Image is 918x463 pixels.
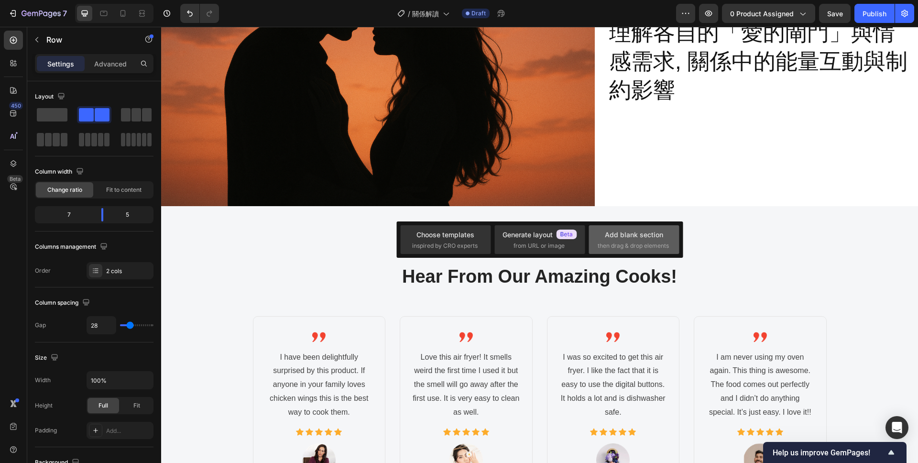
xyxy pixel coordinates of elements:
span: 關係解讀 [412,9,439,19]
div: Publish [863,9,886,19]
div: Column spacing [35,297,92,309]
div: Add blank section [605,230,663,240]
img: Alt Image [288,417,322,450]
span: 0 product assigned [730,9,794,19]
img: Alt Image [151,305,164,315]
iframe: Design area [161,27,918,463]
p: Customer reviews [8,215,749,229]
div: 7 [37,208,94,221]
div: Layout [35,90,67,103]
span: Draft [471,9,486,18]
img: Alt Image [435,417,469,450]
div: Width [35,376,51,385]
img: Alt Image [592,305,606,315]
span: Change ratio [47,186,82,194]
p: Settings [47,59,74,69]
span: inspired by CRO experts [412,242,478,250]
img: Alt Image [445,305,459,315]
img: Alt Image [298,305,312,315]
p: Hear From Our Amazing Cooks! [8,238,749,262]
p: Row [46,34,128,45]
div: Generate layout [503,230,577,240]
div: Height [35,401,53,410]
div: Order [35,266,51,275]
div: Padding [35,426,57,435]
img: Alt Image [141,417,175,450]
div: Open Intercom Messenger [885,416,908,439]
span: / [408,9,410,19]
button: 7 [4,4,71,23]
div: 450 [9,102,23,110]
p: I was so excited to get this air fryer. I like the fact that it is easy to use the digital button... [399,324,506,393]
span: Fit to content [106,186,142,194]
div: Beta [7,175,23,183]
div: Undo/Redo [180,4,219,23]
span: Fit [133,401,140,410]
div: Gap [35,321,46,330]
div: Choose templates [416,230,474,240]
input: Auto [87,317,116,334]
div: Columns management [35,241,109,254]
div: 2 cols [106,267,151,276]
p: I have been delightfully surprised by this product. If anyone in your family loves chicken wings ... [105,324,212,393]
span: Save [827,10,843,18]
p: 7 [63,8,67,19]
div: Add... [106,427,151,435]
button: Show survey - Help us improve GemPages! [773,447,897,458]
p: I am never using my oven again. This thing is awesome. The food comes out perfectly and I didn’t ... [546,324,653,393]
span: from URL or image [514,242,565,250]
p: Advanced [94,59,127,69]
span: Help us improve GemPages! [773,448,885,457]
p: Love this air fryer! It smells weird the first time I used it but the smell will go away after th... [251,324,359,393]
div: 5 [111,208,152,221]
div: Size [35,352,60,364]
button: 0 product assigned [722,4,815,23]
span: then drag & drop elements [598,242,669,250]
input: Auto [87,372,153,389]
img: Alt Image [582,417,616,450]
button: Save [819,4,851,23]
button: Publish [854,4,895,23]
span: Full [98,401,108,410]
div: Column width [35,165,86,178]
